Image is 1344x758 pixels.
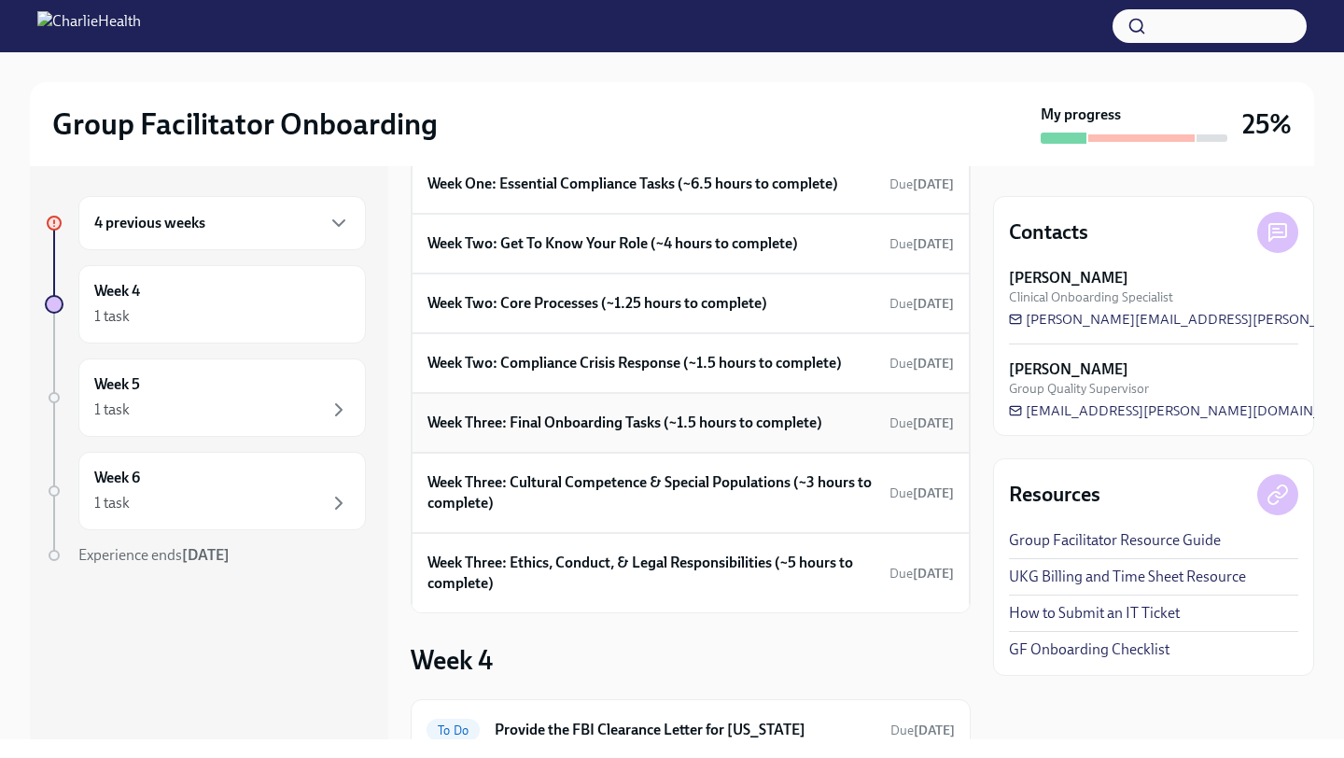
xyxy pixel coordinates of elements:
div: 4 previous weeks [78,196,366,250]
a: Week Two: Core Processes (~1.25 hours to complete)Due[DATE] [427,289,954,317]
a: Week Three: Final Onboarding Tasks (~1.5 hours to complete)Due[DATE] [427,409,954,437]
a: UKG Billing and Time Sheet Resource [1009,567,1246,587]
h4: Contacts [1009,218,1088,246]
h4: Resources [1009,481,1100,509]
strong: [DATE] [913,296,954,312]
span: September 16th, 2025 10:00 [889,235,954,253]
a: Week Two: Get To Know Your Role (~4 hours to complete)Due[DATE] [427,230,954,258]
span: September 16th, 2025 10:00 [889,355,954,372]
span: To Do [427,723,480,737]
span: October 8th, 2025 10:00 [890,722,955,739]
strong: [DATE] [914,723,955,738]
a: To DoProvide the FBI Clearance Letter for [US_STATE]Due[DATE] [427,715,955,745]
h6: Week One: Essential Compliance Tasks (~6.5 hours to complete) [427,174,838,194]
a: Week One: Essential Compliance Tasks (~6.5 hours to complete)Due[DATE] [427,170,954,198]
strong: [DATE] [913,176,954,192]
span: Due [889,415,954,431]
span: September 16th, 2025 10:00 [889,295,954,313]
span: Group Quality Supervisor [1009,380,1149,398]
a: GF Onboarding Checklist [1009,639,1169,660]
strong: [PERSON_NAME] [1009,268,1128,288]
span: September 21st, 2025 10:00 [889,414,954,432]
h6: Week Two: Core Processes (~1.25 hours to complete) [427,293,767,314]
span: September 9th, 2025 10:00 [889,175,954,193]
div: 1 task [94,306,130,327]
a: Week Three: Ethics, Conduct, & Legal Responsibilities (~5 hours to complete)Due[DATE] [427,549,954,597]
a: How to Submit an IT Ticket [1009,603,1180,624]
h6: Week 4 [94,281,140,302]
strong: [DATE] [913,566,954,582]
strong: [DATE] [913,415,954,431]
a: Week Two: Compliance Crisis Response (~1.5 hours to complete)Due[DATE] [427,349,954,377]
strong: [PERSON_NAME] [1009,359,1128,380]
h6: Week 5 [94,374,140,395]
a: Group Facilitator Resource Guide [1009,530,1221,551]
h6: Week Two: Compliance Crisis Response (~1.5 hours to complete) [427,353,842,373]
span: Due [889,566,954,582]
h6: Week Three: Ethics, Conduct, & Legal Responsibilities (~5 hours to complete) [427,553,882,594]
h6: Week Two: Get To Know Your Role (~4 hours to complete) [427,233,798,254]
a: Week 51 task [45,358,366,437]
span: Due [889,356,954,372]
h3: Week 4 [411,643,493,677]
img: CharlieHealth [37,11,141,41]
a: Week Three: Cultural Competence & Special Populations (~3 hours to complete)Due[DATE] [427,469,954,517]
span: Clinical Onboarding Specialist [1009,288,1173,306]
h6: 4 previous weeks [94,213,205,233]
span: Due [889,236,954,252]
h3: 25% [1242,107,1292,141]
strong: [DATE] [913,356,954,372]
strong: [DATE] [182,546,230,564]
strong: [DATE] [913,485,954,501]
strong: My progress [1041,105,1121,125]
div: 1 task [94,493,130,513]
div: 1 task [94,400,130,420]
span: Due [889,296,954,312]
h6: Provide the FBI Clearance Letter for [US_STATE] [495,720,875,740]
h2: Group Facilitator Onboarding [52,105,438,143]
a: Week 41 task [45,265,366,344]
span: Due [889,485,954,501]
h6: Week 6 [94,468,140,488]
span: September 23rd, 2025 10:00 [889,565,954,583]
h6: Week Three: Cultural Competence & Special Populations (~3 hours to complete) [427,472,882,513]
strong: [DATE] [913,236,954,252]
span: Experience ends [78,546,230,564]
span: Due [890,723,955,738]
a: Week 61 task [45,452,366,530]
span: Due [889,176,954,192]
h6: Week Three: Final Onboarding Tasks (~1.5 hours to complete) [427,413,822,433]
span: September 23rd, 2025 10:00 [889,484,954,502]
